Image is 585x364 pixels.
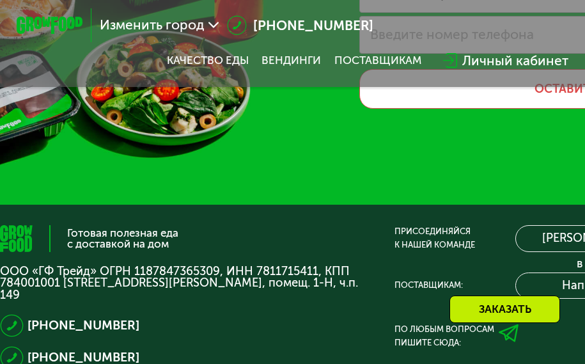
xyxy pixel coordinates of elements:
[462,51,568,70] div: Личный кабинет
[261,54,321,67] a: Вендинги
[394,323,494,350] div: По любым вопросам пишите сюда:
[100,19,204,32] span: Изменить город
[27,315,139,335] a: [PHONE_NUMBER]
[394,279,463,292] div: Поставщикам:
[227,15,374,35] a: [PHONE_NUMBER]
[67,228,178,249] div: Готовая полезная еда с доставкой на дом
[167,54,249,67] a: Качество еды
[449,296,560,323] div: Заказать
[334,54,421,67] div: поставщикам
[394,225,475,252] div: Присоединяйся к нашей команде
